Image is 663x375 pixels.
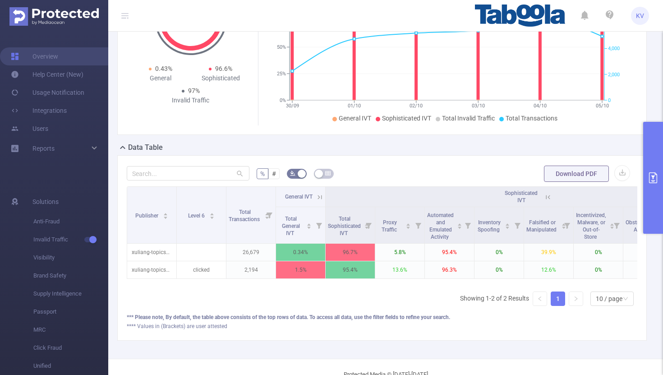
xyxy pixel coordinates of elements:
[608,97,611,103] tspan: 0
[33,303,108,321] span: Passport
[382,219,398,233] span: Proxy Traffic
[280,97,286,103] tspan: 0%
[188,213,206,219] span: Level 6
[461,207,474,243] i: Filter menu
[33,213,108,231] span: Anti-Fraud
[127,261,176,278] p: xuliang-topicspree
[425,261,474,278] p: 96.3%
[229,209,261,222] span: Total Transactions
[576,212,606,240] span: Incentivized, Malware, or Out-of-Store
[226,261,276,278] p: 2,194
[524,261,573,278] p: 12.6%
[33,357,108,375] span: Unified
[33,285,108,303] span: Supply Intelligence
[163,212,168,214] i: icon: caret-up
[505,222,510,227] div: Sort
[277,71,286,77] tspan: 25%
[636,7,644,25] span: KV
[406,225,411,228] i: icon: caret-down
[313,207,325,243] i: Filter menu
[526,219,558,233] span: Falsified or Manipulated
[276,261,325,278] p: 1.5%
[511,207,524,243] i: Filter menu
[32,145,55,152] span: Reports
[608,72,620,78] tspan: 2,000
[33,321,108,339] span: MRC
[11,47,58,65] a: Overview
[623,296,628,302] i: icon: down
[191,74,251,83] div: Sophisticated
[427,212,454,240] span: Automated and Emulated Activity
[375,244,424,261] p: 5.8%
[537,296,543,301] i: icon: left
[474,244,524,261] p: 0%
[161,96,221,105] div: Invalid Traffic
[33,249,108,267] span: Visibility
[163,212,168,217] div: Sort
[524,244,573,261] p: 39.9%
[188,87,200,94] span: 97%
[457,225,462,228] i: icon: caret-down
[263,187,276,243] i: Filter menu
[325,171,331,176] i: icon: table
[609,222,614,225] i: icon: caret-up
[272,170,276,177] span: #
[505,222,510,225] i: icon: caret-up
[610,207,623,243] i: Filter menu
[626,219,652,233] span: Obstructed Ads
[11,83,84,102] a: Usage Notification
[260,170,265,177] span: %
[11,120,48,138] a: Users
[127,313,637,321] div: *** Please note, By default, the table above consists of the top rows of data. To access all data...
[478,219,501,233] span: Inventory Spoofing
[339,115,371,122] span: General IVT
[551,292,565,306] li: 1
[506,115,557,122] span: Total Transactions
[209,215,214,218] i: icon: caret-down
[382,115,431,122] span: Sophisticated IVT
[406,222,411,225] i: icon: caret-up
[215,65,232,72] span: 96.6%
[573,296,579,301] i: icon: right
[609,222,615,227] div: Sort
[569,292,583,306] li: Next Page
[609,225,614,228] i: icon: caret-down
[33,339,108,357] span: Click Fraud
[561,207,573,243] i: Filter menu
[544,166,609,182] button: Download PDF
[457,222,462,225] i: icon: caret-up
[534,103,547,109] tspan: 04/10
[290,171,295,176] i: icon: bg-colors
[551,292,565,306] a: 1
[285,194,313,200] span: General IVT
[32,193,59,211] span: Solutions
[11,102,67,120] a: Integrations
[326,261,375,278] p: 95.4%
[209,212,214,214] i: icon: caret-up
[155,65,172,72] span: 0.43%
[177,261,226,278] p: clicked
[33,267,108,285] span: Brand Safety
[442,115,495,122] span: Total Invalid Traffic
[130,74,191,83] div: General
[135,213,160,219] span: Publisher
[127,322,637,330] div: **** Values in (Brackets) are user attested
[306,222,312,227] div: Sort
[307,222,312,225] i: icon: caret-up
[425,244,474,261] p: 95.4%
[472,103,485,109] tspan: 03/10
[277,44,286,50] tspan: 50%
[32,139,55,157] a: Reports
[460,292,529,306] li: Showing 1-2 of 2 Results
[375,261,424,278] p: 13.6%
[596,103,609,109] tspan: 05/10
[276,244,325,261] p: 0.34%
[474,261,524,278] p: 0%
[596,292,622,306] div: 10 / page
[574,261,623,278] p: 0%
[226,244,276,261] p: 26,679
[574,244,623,261] p: 0%
[128,142,163,153] h2: Data Table
[282,216,300,236] span: Total General IVT
[348,103,361,109] tspan: 01/10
